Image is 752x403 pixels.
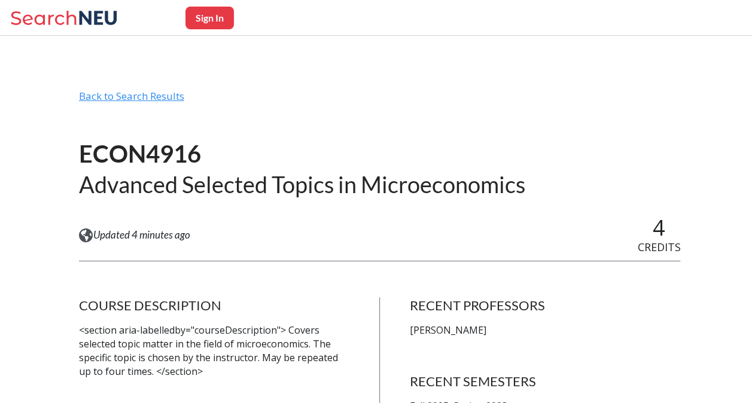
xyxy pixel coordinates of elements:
button: Sign In [185,7,234,29]
span: CREDITS [637,240,680,254]
h4: RECENT PROFESSORS [410,297,681,314]
span: 4 [653,213,665,242]
h1: ECON4916 [79,139,525,169]
h4: COURSE DESCRIPTION [79,297,350,314]
h4: RECENT SEMESTERS [410,373,681,390]
h2: Advanced Selected Topics in Microeconomics [79,170,525,199]
span: Updated 4 minutes ago [93,228,190,242]
p: [PERSON_NAME] [410,323,681,337]
div: Back to Search Results [79,90,681,112]
p: <section aria-labelledby="courseDescription"> Covers selected topic matter in the field of microe... [79,323,350,378]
